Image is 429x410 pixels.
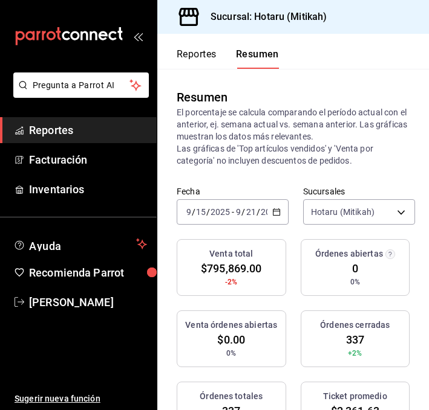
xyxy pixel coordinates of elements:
[350,277,360,287] span: 0%
[303,187,415,196] label: Sucursales
[29,237,131,251] span: Ayuda
[257,207,260,217] span: /
[29,264,147,281] span: Recomienda Parrot
[226,348,236,359] span: 0%
[185,319,277,332] h3: Venta órdenes abiertas
[232,207,234,217] span: -
[29,294,147,310] span: [PERSON_NAME]
[177,88,228,106] div: Resumen
[348,348,362,359] span: +2%
[15,392,147,405] span: Sugerir nueva función
[195,207,206,217] input: --
[315,248,383,260] h3: Órdenes abiertas
[177,187,289,196] label: Fecha
[29,122,147,138] span: Reportes
[346,332,364,348] span: 337
[177,106,410,167] p: El porcentaje se calcula comparando el período actual con el anterior, ej. semana actual vs. sema...
[236,48,279,69] button: Resumen
[320,319,390,332] h3: Órdenes cerradas
[29,152,147,168] span: Facturación
[13,72,149,98] button: Pregunta a Parrot AI
[186,207,192,217] input: --
[177,48,217,69] button: Reportes
[29,181,147,197] span: Inventarios
[241,207,245,217] span: /
[311,206,375,218] span: Hotaru (Mitikah)
[323,390,387,403] h3: Ticket promedio
[225,277,237,287] span: -2%
[246,207,257,217] input: --
[352,260,358,277] span: 0
[201,260,261,277] span: $795,869.00
[177,48,279,69] div: navigation tabs
[206,207,210,217] span: /
[210,207,231,217] input: ----
[209,248,253,260] h3: Venta total
[260,207,281,217] input: ----
[33,79,130,92] span: Pregunta a Parrot AI
[235,207,241,217] input: --
[133,31,143,41] button: open_drawer_menu
[200,390,263,403] h3: Órdenes totales
[217,332,245,348] span: $0.00
[192,207,195,217] span: /
[8,88,149,100] a: Pregunta a Parrot AI
[201,10,327,24] h3: Sucursal: Hotaru (Mitikah)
